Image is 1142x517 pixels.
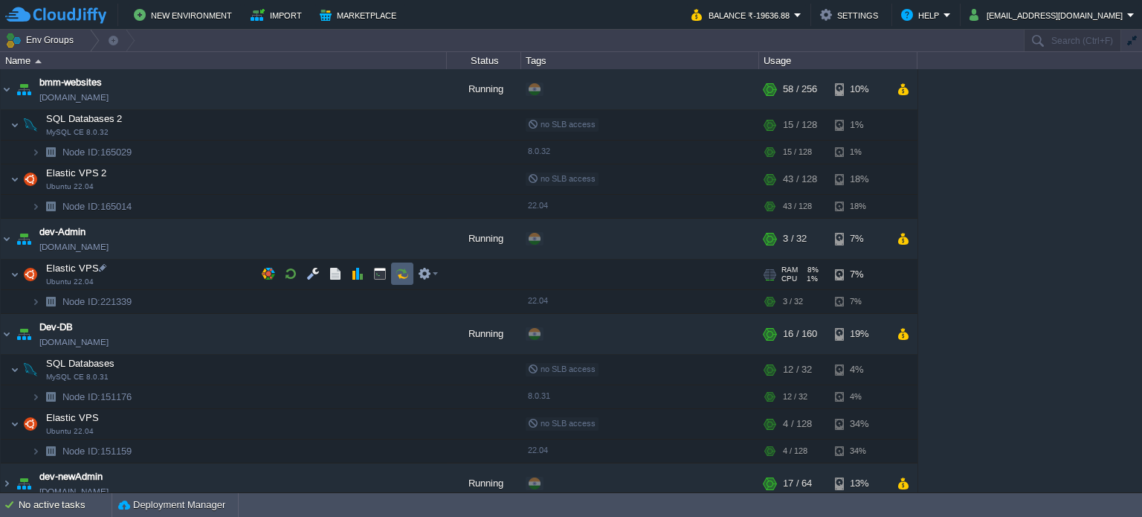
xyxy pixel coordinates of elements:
[5,30,79,51] button: Env Groups
[13,219,34,259] img: AMDAwAAAACH5BAEAAAAALAAAAAABAAEAAAICRAEAOw==
[61,295,134,308] a: Node ID:221339
[134,6,236,24] button: New Environment
[528,365,596,373] span: no SLB access
[448,52,520,69] div: Status
[39,335,109,350] span: [DOMAIN_NAME]
[10,409,19,439] img: AMDAwAAAACH5BAEAAAAALAAAAAABAAEAAAICRAEAOw==
[691,6,794,24] button: Balance ₹-19636.88
[1,463,13,504] img: AMDAwAAAACH5BAEAAAAALAAAAAABAAEAAAICRAEAOw==
[804,266,819,274] span: 8%
[62,147,100,158] span: Node ID:
[20,355,41,385] img: AMDAwAAAACH5BAEAAAAALAAAAAABAAEAAAICRAEAOw==
[20,110,41,140] img: AMDAwAAAACH5BAEAAAAALAAAAAABAAEAAAICRAEAOw==
[61,200,134,213] a: Node ID:165014
[19,493,112,517] div: No active tasks
[10,164,19,194] img: AMDAwAAAACH5BAEAAAAALAAAAAABAAEAAAICRAEAOw==
[45,411,101,424] span: Elastic VPS
[45,112,124,125] span: SQL Databases 2
[45,358,117,369] a: SQL DatabasesMySQL CE 8.0.31
[39,225,86,240] a: dev-Admin
[10,110,19,140] img: AMDAwAAAACH5BAEAAAAALAAAAAABAAEAAAICRAEAOw==
[528,419,596,428] span: no SLB access
[13,69,34,109] img: AMDAwAAAACH5BAEAAAAALAAAAAABAAEAAAICRAEAOw==
[783,463,812,504] div: 17 / 64
[62,446,100,457] span: Node ID:
[783,290,803,313] div: 3 / 32
[447,69,521,109] div: Running
[1,219,13,259] img: AMDAwAAAACH5BAEAAAAALAAAAAABAAEAAAICRAEAOw==
[5,6,106,25] img: CloudJiffy
[62,391,100,402] span: Node ID:
[31,440,40,463] img: AMDAwAAAACH5BAEAAAAALAAAAAABAAEAAAICRAEAOw==
[835,314,883,354] div: 19%
[45,167,109,179] span: Elastic VPS 2
[40,141,61,164] img: AMDAwAAAACH5BAEAAAAALAAAAAABAAEAAAICRAEAOw==
[31,141,40,164] img: AMDAwAAAACH5BAEAAAAALAAAAAABAAEAAAICRAEAOw==
[45,113,124,124] a: SQL Databases 2MySQL CE 8.0.32
[61,445,134,457] span: 151159
[251,6,306,24] button: Import
[835,260,883,289] div: 7%
[62,296,100,307] span: Node ID:
[447,219,521,259] div: Running
[61,391,134,403] a: Node ID:151176
[1,52,446,69] div: Name
[62,201,100,212] span: Node ID:
[10,260,19,289] img: AMDAwAAAACH5BAEAAAAALAAAAAABAAEAAAICRAEAOw==
[835,409,883,439] div: 34%
[46,427,94,436] span: Ubuntu 22.04
[835,355,883,385] div: 4%
[528,147,550,155] span: 8.0.32
[39,469,103,484] a: dev-newAdmin
[528,296,548,305] span: 22.04
[118,498,225,513] button: Deployment Manager
[835,141,883,164] div: 1%
[528,391,550,400] span: 8.0.31
[1,69,13,109] img: AMDAwAAAACH5BAEAAAAALAAAAAABAAEAAAICRAEAOw==
[39,75,102,90] span: bmm-websites
[40,385,61,408] img: AMDAwAAAACH5BAEAAAAALAAAAAABAAEAAAICRAEAOw==
[39,320,73,335] span: Dev-DB
[835,195,883,218] div: 18%
[31,385,40,408] img: AMDAwAAAACH5BAEAAAAALAAAAAABAAEAAAICRAEAOw==
[528,174,596,183] span: no SLB access
[783,69,817,109] div: 58 / 256
[781,266,798,274] span: RAM
[10,355,19,385] img: AMDAwAAAACH5BAEAAAAALAAAAAABAAEAAAICRAEAOw==
[45,263,101,274] a: Elastic VPSUbuntu 22.04
[835,219,883,259] div: 7%
[783,385,807,408] div: 12 / 32
[61,295,134,308] span: 221339
[528,201,548,210] span: 22.04
[39,90,109,105] span: [DOMAIN_NAME]
[20,409,41,439] img: AMDAwAAAACH5BAEAAAAALAAAAAABAAEAAAICRAEAOw==
[901,6,943,24] button: Help
[835,290,883,313] div: 7%
[803,274,818,283] span: 1%
[783,164,817,194] div: 43 / 128
[783,355,812,385] div: 12 / 32
[39,240,109,254] span: [DOMAIN_NAME]
[783,141,812,164] div: 15 / 128
[528,446,548,455] span: 22.04
[783,409,812,439] div: 4 / 128
[835,440,883,463] div: 34%
[20,164,41,194] img: AMDAwAAAACH5BAEAAAAALAAAAAABAAEAAAICRAEAOw==
[835,164,883,194] div: 18%
[447,463,521,504] div: Running
[46,277,94,286] span: Ubuntu 22.04
[45,262,101,274] span: Elastic VPS
[35,60,42,63] img: AMDAwAAAACH5BAEAAAAALAAAAAABAAEAAAICRAEAOw==
[783,219,807,259] div: 3 / 32
[528,120,596,129] span: no SLB access
[61,146,134,158] span: 165029
[39,484,109,499] span: [DOMAIN_NAME]
[61,146,134,158] a: Node ID:165029
[61,391,134,403] span: 151176
[45,412,101,423] a: Elastic VPSUbuntu 22.04
[31,195,40,218] img: AMDAwAAAACH5BAEAAAAALAAAAAABAAEAAAICRAEAOw==
[970,6,1127,24] button: [EMAIL_ADDRESS][DOMAIN_NAME]
[61,445,134,457] a: Node ID:151159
